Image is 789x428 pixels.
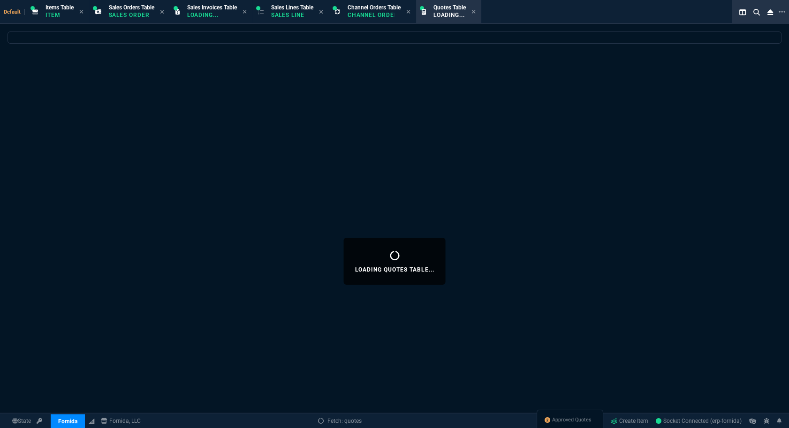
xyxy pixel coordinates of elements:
[552,416,592,424] span: Approved Quotes
[271,11,313,19] p: Sales Line
[433,4,466,11] span: Quotes Table
[318,417,362,425] a: Fetch: quotes
[348,4,401,11] span: Channel Orders Table
[319,8,323,16] nx-icon: Close Tab
[160,8,164,16] nx-icon: Close Tab
[109,4,154,11] span: Sales Orders Table
[750,7,764,18] nx-icon: Search
[764,7,777,18] nx-icon: Close Workbench
[46,4,74,11] span: Items Table
[46,11,74,19] p: Item
[109,11,154,19] p: Sales Order
[79,8,83,16] nx-icon: Close Tab
[736,7,750,18] nx-icon: Split Panels
[98,417,144,425] a: msbcCompanyName
[9,417,34,425] a: Global State
[187,4,237,11] span: Sales Invoices Table
[471,8,476,16] nx-icon: Close Tab
[348,11,394,19] p: Channel Order
[34,417,45,425] a: API TOKEN
[406,8,410,16] nx-icon: Close Tab
[355,266,434,273] p: Loading Quotes Table...
[779,8,785,16] nx-icon: Open New Tab
[4,9,25,15] span: Default
[656,418,742,424] span: Socket Connected (erp-fornida)
[187,11,234,19] p: Loading...
[433,11,466,19] p: Loading...
[271,4,313,11] span: Sales Lines Table
[243,8,247,16] nx-icon: Close Tab
[656,417,742,425] a: s6js6TQjleBXy6syAAEL
[607,414,652,428] a: Create Item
